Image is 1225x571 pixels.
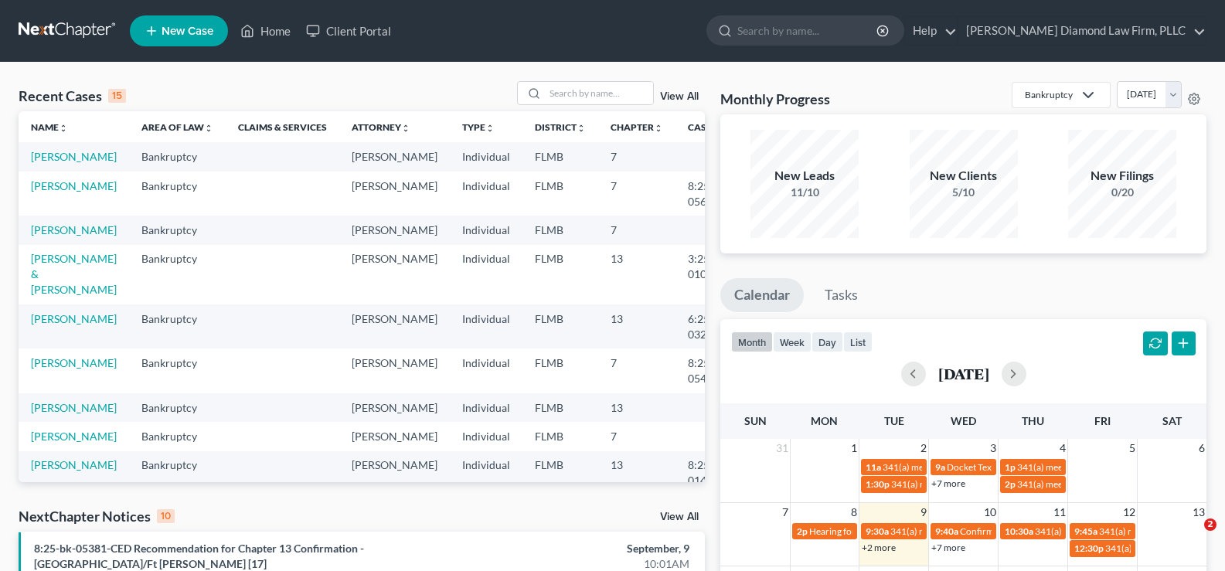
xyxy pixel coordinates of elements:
td: [PERSON_NAME] [339,216,450,244]
span: 1:30p [866,478,890,490]
span: Sat [1162,414,1182,427]
div: New Clients [910,167,1018,185]
a: Home [233,17,298,45]
iframe: Intercom live chat [1172,518,1210,556]
a: [PERSON_NAME] [31,356,117,369]
td: Individual [450,216,522,244]
span: 6 [1197,439,1206,457]
i: unfold_more [485,124,495,133]
td: 13 [598,245,675,304]
a: +7 more [931,542,965,553]
a: [PERSON_NAME] [31,312,117,325]
td: FLMB [522,422,598,450]
input: Search by name... [737,16,879,45]
td: 7 [598,216,675,244]
h2: [DATE] [938,365,989,382]
div: NextChapter Notices [19,507,175,525]
a: Nameunfold_more [31,121,68,133]
span: 341(a) meeting for [PERSON_NAME] [1017,478,1166,490]
span: New Case [162,25,213,37]
span: Confirmation Hearing for [PERSON_NAME] [960,525,1137,537]
span: 13 [1191,503,1206,522]
div: 11/10 [750,185,859,200]
td: Bankruptcy [129,142,226,171]
td: Individual [450,348,522,393]
span: Tue [884,414,904,427]
span: Docket Text: for St [PERSON_NAME] [PERSON_NAME] et al [947,461,1186,473]
span: 12:30p [1074,542,1104,554]
i: unfold_more [59,124,68,133]
div: 0/20 [1068,185,1176,200]
td: Bankruptcy [129,348,226,393]
button: day [812,331,843,352]
td: 6:25-bk-03273 [675,304,750,348]
td: FLMB [522,216,598,244]
td: FLMB [522,393,598,422]
span: 2p [1005,478,1016,490]
td: 8:25-bk-05449 [675,348,750,393]
a: Chapterunfold_more [611,121,663,133]
a: [PERSON_NAME] [31,179,117,192]
span: 2 [1204,518,1216,531]
div: Recent Cases [19,87,126,105]
span: 5 [1128,439,1137,457]
td: FLMB [522,142,598,171]
span: 341(a) meeting for [PERSON_NAME] [891,478,1040,490]
div: New Filings [1068,167,1176,185]
a: +2 more [862,542,896,553]
a: [PERSON_NAME] & [PERSON_NAME] [31,252,117,296]
i: unfold_more [401,124,410,133]
div: New Leads [750,167,859,185]
td: 7 [598,142,675,171]
i: unfold_more [577,124,586,133]
a: View All [660,512,699,522]
span: 7 [781,503,790,522]
a: [PERSON_NAME] Diamond Law Firm, PLLC [958,17,1206,45]
td: 13 [598,393,675,422]
a: Client Portal [298,17,399,45]
td: 8:25-bk-01444 [675,451,750,495]
button: week [773,331,812,352]
td: Individual [450,245,522,304]
div: September, 9 [481,541,689,556]
td: Bankruptcy [129,451,226,495]
span: Wed [951,414,976,427]
td: FLMB [522,348,598,393]
div: Bankruptcy [1025,88,1073,101]
a: Tasks [811,278,872,312]
td: Individual [450,393,522,422]
i: unfold_more [204,124,213,133]
td: [PERSON_NAME] [339,451,450,495]
span: 9:30a [866,525,889,537]
a: Attorneyunfold_more [352,121,410,133]
td: Individual [450,172,522,216]
span: 11 [1052,503,1067,522]
td: 13 [598,451,675,495]
td: Bankruptcy [129,393,226,422]
a: Districtunfold_more [535,121,586,133]
td: Bankruptcy [129,245,226,304]
button: month [731,331,773,352]
span: 341(a) meeting for [PERSON_NAME] [890,525,1040,537]
span: Hearing for [PERSON_NAME] [809,525,930,537]
td: 13 [598,304,675,348]
span: 9 [919,503,928,522]
div: 15 [108,89,126,103]
span: Fri [1094,414,1111,427]
td: FLMB [522,451,598,495]
td: Bankruptcy [129,172,226,216]
td: [PERSON_NAME] [339,348,450,393]
a: Calendar [720,278,804,312]
a: 8:25-bk-05381-CED Recommendation for Chapter 13 Confirmation - [GEOGRAPHIC_DATA]/Ft [PERSON_NAME]... [34,542,364,570]
td: [PERSON_NAME] [339,393,450,422]
span: 8 [849,503,859,522]
span: 31 [774,439,790,457]
a: Case Nounfold_more [688,121,737,133]
td: FLMB [522,245,598,304]
span: Thu [1022,414,1044,427]
span: 4 [1058,439,1067,457]
span: 1p [1005,461,1016,473]
span: 1 [849,439,859,457]
td: FLMB [522,172,598,216]
td: Bankruptcy [129,304,226,348]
